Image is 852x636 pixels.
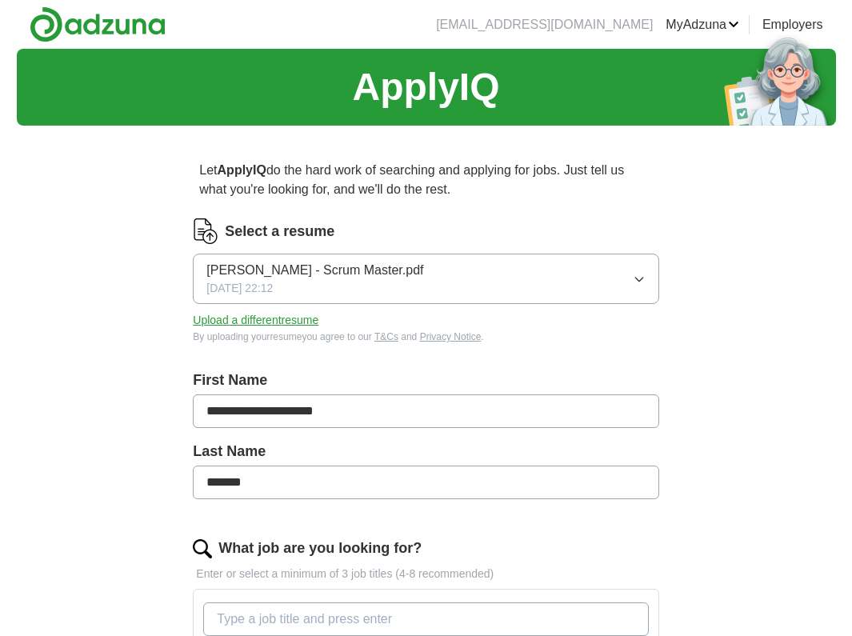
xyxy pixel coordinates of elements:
[30,6,166,42] img: Adzuna logo
[206,261,423,280] span: [PERSON_NAME] - Scrum Master.pdf
[218,163,266,177] strong: ApplyIQ
[436,15,653,34] li: [EMAIL_ADDRESS][DOMAIN_NAME]
[225,221,334,242] label: Select a resume
[193,154,658,206] p: Let do the hard work of searching and applying for jobs. Just tell us what you're looking for, an...
[762,15,823,34] a: Employers
[193,370,658,391] label: First Name
[206,280,273,297] span: [DATE] 22:12
[420,331,482,342] a: Privacy Notice
[352,58,499,116] h1: ApplyIQ
[203,602,648,636] input: Type a job title and press enter
[218,538,422,559] label: What job are you looking for?
[374,331,398,342] a: T&Cs
[193,566,658,582] p: Enter or select a minimum of 3 job titles (4-8 recommended)
[666,15,739,34] a: MyAdzuna
[193,312,318,329] button: Upload a differentresume
[193,254,658,304] button: [PERSON_NAME] - Scrum Master.pdf[DATE] 22:12
[193,441,658,462] label: Last Name
[193,330,658,344] div: By uploading your resume you agree to our and .
[193,218,218,244] img: CV Icon
[193,539,212,558] img: search.png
